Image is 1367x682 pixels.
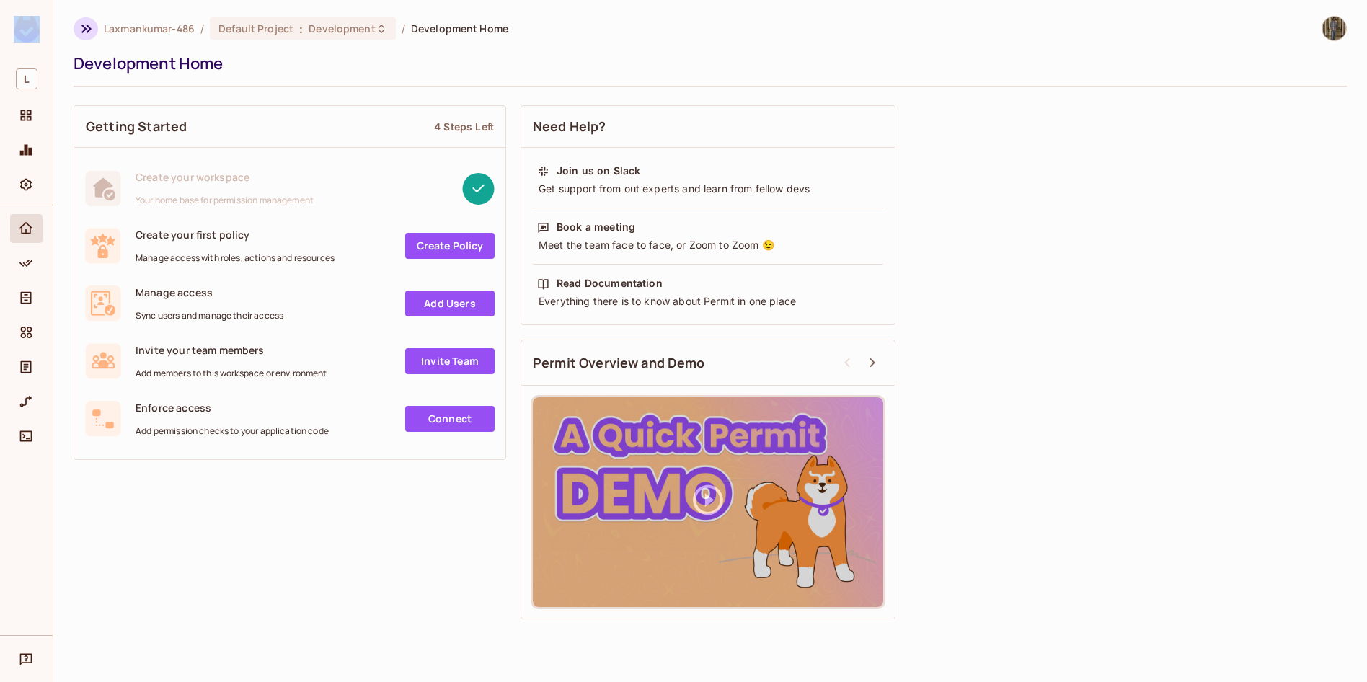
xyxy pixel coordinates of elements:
[136,310,283,322] span: Sync users and manage their access
[10,136,43,164] div: Monitoring
[537,182,879,196] div: Get support from out experts and learn from fellow devs
[136,343,327,357] span: Invite your team members
[200,22,204,35] li: /
[218,22,293,35] span: Default Project
[10,214,43,243] div: Home
[10,353,43,381] div: Audit Log
[434,120,494,133] div: 4 Steps Left
[136,368,327,379] span: Add members to this workspace or environment
[104,22,195,35] span: the active workspace
[537,294,879,309] div: Everything there is to know about Permit in one place
[10,422,43,451] div: Connect
[136,425,329,437] span: Add permission checks to your application code
[74,53,1340,74] div: Development Home
[10,283,43,312] div: Directory
[405,291,495,316] a: Add Users
[136,228,335,242] span: Create your first policy
[86,118,187,136] span: Getting Started
[533,354,705,372] span: Permit Overview and Demo
[298,23,304,35] span: :
[10,101,43,130] div: Projects
[10,170,43,199] div: Settings
[16,68,37,89] span: L
[405,348,495,374] a: Invite Team
[10,645,43,673] div: Help & Updates
[557,164,640,178] div: Join us on Slack
[537,238,879,252] div: Meet the team face to face, or Zoom to Zoom 😉
[10,318,43,347] div: Elements
[136,252,335,264] span: Manage access with roles, actions and resources
[402,22,405,35] li: /
[405,233,495,259] a: Create Policy
[10,249,43,278] div: Policy
[136,195,314,206] span: Your home base for permission management
[557,220,635,234] div: Book a meeting
[136,401,329,415] span: Enforce access
[411,22,508,35] span: Development Home
[309,22,375,35] span: Development
[136,285,283,299] span: Manage access
[10,63,43,95] div: Workspace: Laxmankumar-486
[10,387,43,416] div: URL Mapping
[136,170,314,184] span: Create your workspace
[14,16,40,43] img: SReyMgAAAABJRU5ErkJggg==
[557,276,663,291] div: Read Documentation
[405,406,495,432] a: Connect
[1322,17,1346,40] img: Laxmankumar K
[533,118,606,136] span: Need Help?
